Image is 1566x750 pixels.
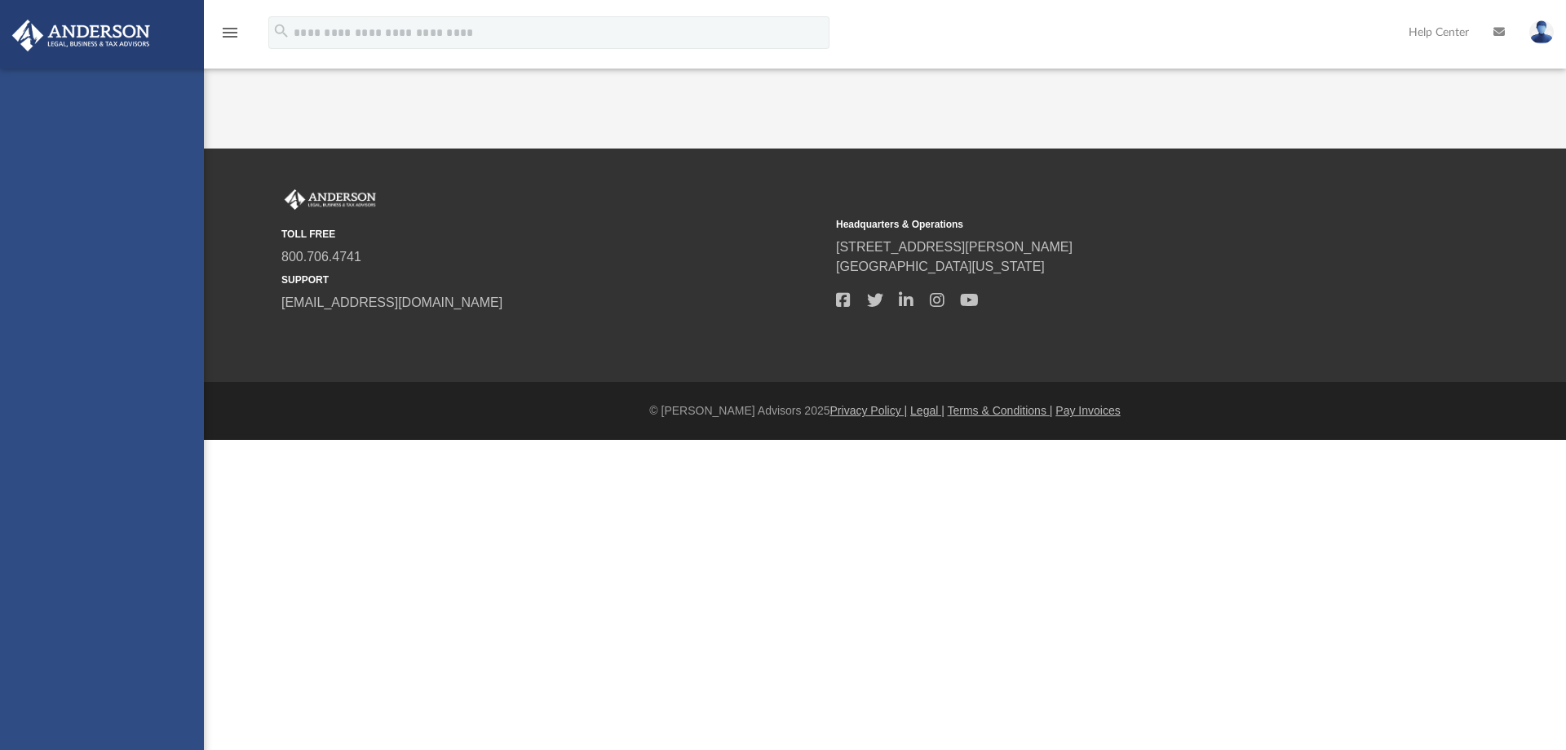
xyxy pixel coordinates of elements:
i: search [272,22,290,40]
img: User Pic [1529,20,1554,44]
a: Terms & Conditions | [948,404,1053,417]
small: TOLL FREE [281,227,825,242]
img: Anderson Advisors Platinum Portal [281,189,379,211]
small: SUPPORT [281,273,825,287]
a: Pay Invoices [1055,404,1120,417]
a: [GEOGRAPHIC_DATA][US_STATE] [836,260,1045,273]
a: [EMAIL_ADDRESS][DOMAIN_NAME] [281,295,502,309]
a: [STREET_ADDRESS][PERSON_NAME] [836,240,1073,254]
small: Headquarters & Operations [836,217,1379,232]
img: Anderson Advisors Platinum Portal [7,20,155,51]
a: 800.706.4741 [281,250,361,264]
div: © [PERSON_NAME] Advisors 2025 [204,402,1566,419]
a: menu [220,31,240,42]
a: Legal | [910,404,944,417]
i: menu [220,23,240,42]
a: Privacy Policy | [830,404,908,417]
